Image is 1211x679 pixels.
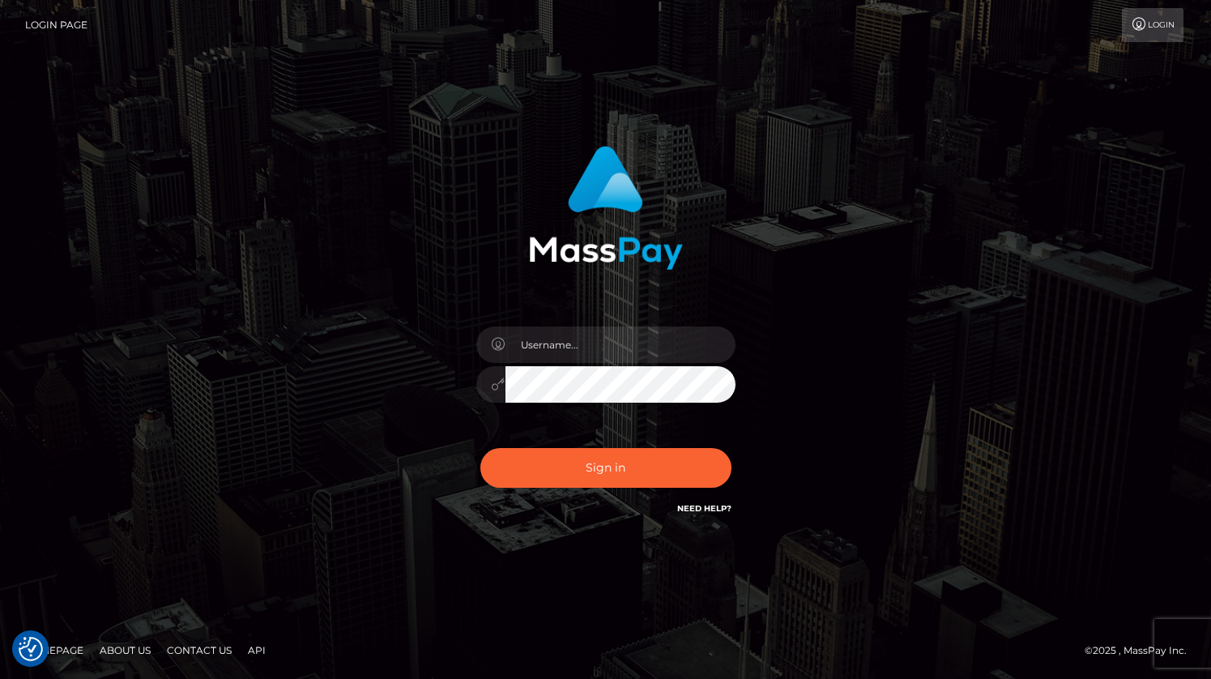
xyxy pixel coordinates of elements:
a: Homepage [18,638,90,663]
a: Contact Us [160,638,238,663]
img: Revisit consent button [19,637,43,661]
div: © 2025 , MassPay Inc. [1085,642,1199,660]
a: About Us [93,638,157,663]
a: Need Help? [677,503,731,514]
button: Consent Preferences [19,637,43,661]
a: API [241,638,272,663]
input: Username... [505,327,736,363]
a: Login Page [25,8,87,42]
button: Sign in [480,448,731,488]
img: MassPay Login [529,146,683,270]
a: Login [1122,8,1183,42]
